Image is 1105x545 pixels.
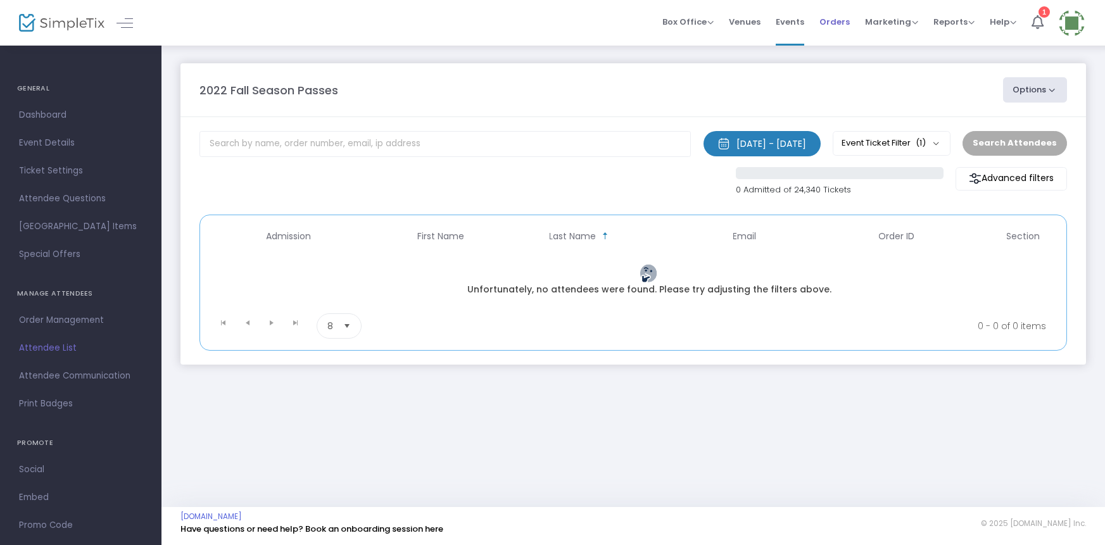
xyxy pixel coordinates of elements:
[704,131,821,156] button: [DATE] - [DATE]
[19,340,142,356] span: Attendee List
[819,6,850,38] span: Orders
[736,184,944,196] p: 0 Admitted of 24,340 Tickets
[990,16,1016,28] span: Help
[206,222,1060,308] div: Data table
[17,430,144,456] h4: PROMOTE
[956,167,1067,191] m-button: Advanced filters
[19,163,142,179] span: Ticket Settings
[487,313,1046,339] kendo-pager-info: 0 - 0 of 0 items
[550,231,597,242] span: Last Name
[210,283,1090,296] div: Unfortunately, no attendees were found. Please try adjusting the filters above.
[601,231,611,241] span: Sortable
[1039,6,1050,18] div: 1
[733,231,757,242] span: Email
[776,6,804,38] span: Events
[19,312,142,329] span: Order Management
[17,76,144,101] h4: GENERAL
[327,320,333,332] span: 8
[639,264,658,283] img: face-thinking.png
[1003,77,1068,103] button: Options
[19,368,142,384] span: Attendee Communication
[19,396,142,412] span: Print Badges
[199,131,691,157] input: Search by name, order number, email, ip address
[19,517,142,534] span: Promo Code
[879,231,915,242] span: Order ID
[19,135,142,151] span: Event Details
[180,511,242,522] a: [DOMAIN_NAME]
[19,218,142,235] span: [GEOGRAPHIC_DATA] Items
[833,131,950,155] button: Event Ticket Filter(1)
[865,16,918,28] span: Marketing
[729,6,761,38] span: Venues
[180,523,443,535] a: Have questions or need help? Book an onboarding session here
[19,107,142,123] span: Dashboard
[1007,231,1040,242] span: Section
[19,489,142,506] span: Embed
[717,137,730,150] img: monthly
[338,314,356,338] button: Select
[981,518,1086,529] span: © 2025 [DOMAIN_NAME] Inc.
[19,191,142,207] span: Attendee Questions
[19,246,142,263] span: Special Offers
[417,231,464,242] span: First Name
[933,16,975,28] span: Reports
[969,172,982,185] img: filter
[736,137,806,150] div: [DATE] - [DATE]
[19,461,142,478] span: Social
[662,16,714,28] span: Box Office
[916,138,926,148] span: (1)
[267,231,312,242] span: Admission
[199,82,338,99] m-panel-title: 2022 Fall Season Passes
[17,281,144,306] h4: MANAGE ATTENDEES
